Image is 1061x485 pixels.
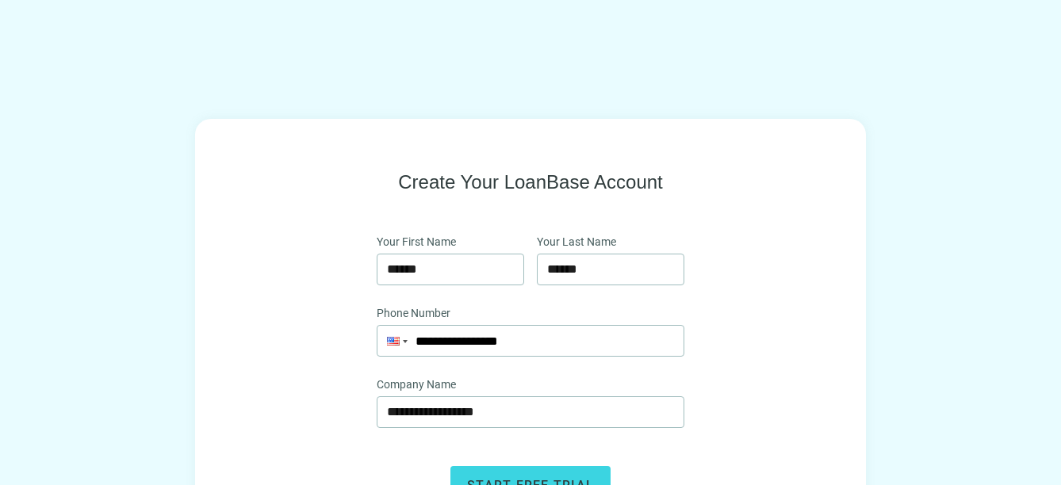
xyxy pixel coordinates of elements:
span: Create Your LoanBase Account [398,170,663,195]
label: Your Last Name [537,233,626,250]
div: United States: + 1 [377,326,408,356]
label: Phone Number [377,304,461,322]
label: Company Name [377,376,466,393]
label: Your First Name [377,233,466,250]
